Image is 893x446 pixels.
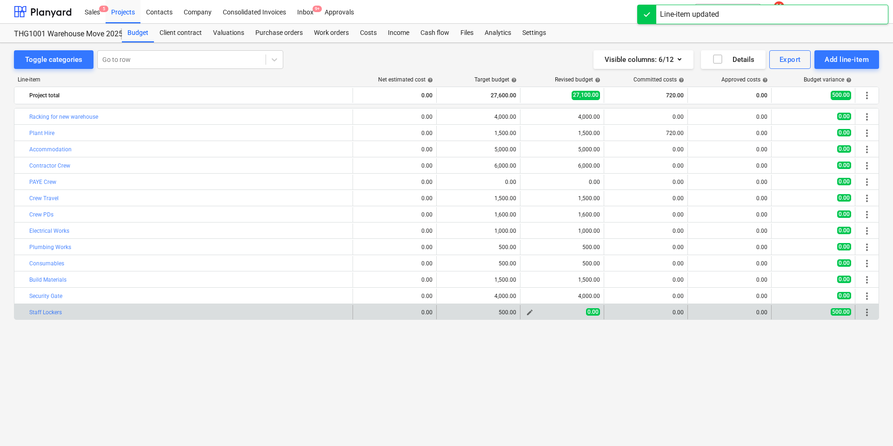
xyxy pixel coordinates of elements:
[308,24,354,42] a: Work orders
[861,258,873,269] span: More actions
[382,24,415,42] a: Income
[357,228,433,234] div: 0.00
[154,24,207,42] a: Client contract
[357,211,433,218] div: 0.00
[608,277,684,283] div: 0.00
[25,54,82,66] div: Toggle categories
[712,54,754,66] div: Details
[524,114,600,120] div: 4,000.00
[440,309,516,316] div: 500.00
[861,225,873,237] span: More actions
[831,91,851,100] span: 500.00
[692,277,767,283] div: 0.00
[608,146,684,153] div: 0.00
[593,50,693,69] button: Visible columns:6/12
[861,193,873,204] span: More actions
[122,24,154,42] a: Budget
[524,211,600,218] div: 1,600.00
[455,24,479,42] a: Files
[524,260,600,267] div: 500.00
[29,88,349,103] div: Project total
[692,130,767,136] div: 0.00
[426,77,433,83] span: help
[605,54,682,66] div: Visible columns : 6/12
[29,195,59,202] a: Crew Travel
[524,130,600,136] div: 1,500.00
[837,227,851,234] span: 0.00
[846,401,893,446] iframe: Chat Widget
[357,114,433,120] div: 0.00
[524,244,600,250] div: 500.00
[831,308,851,316] span: 500.00
[608,162,684,169] div: 0.00
[524,162,600,169] div: 6,000.00
[524,277,600,283] div: 1,500.00
[692,146,767,153] div: 0.00
[692,162,767,169] div: 0.00
[572,91,600,100] span: 27,100.00
[825,54,869,66] div: Add line-item
[760,77,768,83] span: help
[861,144,873,155] span: More actions
[692,260,767,267] div: 0.00
[837,292,851,299] span: 0.00
[721,76,768,83] div: Approved costs
[769,50,811,69] button: Export
[608,228,684,234] div: 0.00
[29,277,67,283] a: Build Materials
[524,195,600,202] div: 1,500.00
[692,179,767,185] div: 0.00
[837,243,851,250] span: 0.00
[440,130,516,136] div: 1,500.00
[660,9,719,20] div: Line-item updated
[608,130,684,136] div: 720.00
[357,260,433,267] div: 0.00
[861,128,873,139] span: More actions
[692,211,767,218] div: 0.00
[207,24,250,42] div: Valuations
[479,24,517,42] a: Analytics
[357,277,433,283] div: 0.00
[861,90,873,101] span: More actions
[29,260,64,267] a: Consumables
[29,179,56,185] a: PAYE Crew
[608,114,684,120] div: 0.00
[357,309,433,316] div: 0.00
[440,162,516,169] div: 6,000.00
[29,211,53,218] a: Crew PDs
[837,145,851,153] span: 0.00
[780,54,801,66] div: Export
[29,228,69,234] a: Electrical Works
[354,24,382,42] a: Costs
[692,293,767,299] div: 0.00
[692,88,767,103] div: 0.00
[608,195,684,202] div: 0.00
[837,162,851,169] span: 0.00
[440,293,516,299] div: 4,000.00
[844,77,852,83] span: help
[440,211,516,218] div: 1,600.00
[861,307,873,318] span: More actions
[357,88,433,103] div: 0.00
[415,24,455,42] div: Cash flow
[524,228,600,234] div: 1,000.00
[814,50,879,69] button: Add line-item
[608,309,684,316] div: 0.00
[440,244,516,250] div: 500.00
[14,50,93,69] button: Toggle categories
[608,179,684,185] div: 0.00
[524,146,600,153] div: 5,000.00
[357,146,433,153] div: 0.00
[29,244,71,250] a: Plumbing Works
[861,274,873,285] span: More actions
[517,24,552,42] a: Settings
[440,277,516,283] div: 1,500.00
[440,179,516,185] div: 0.00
